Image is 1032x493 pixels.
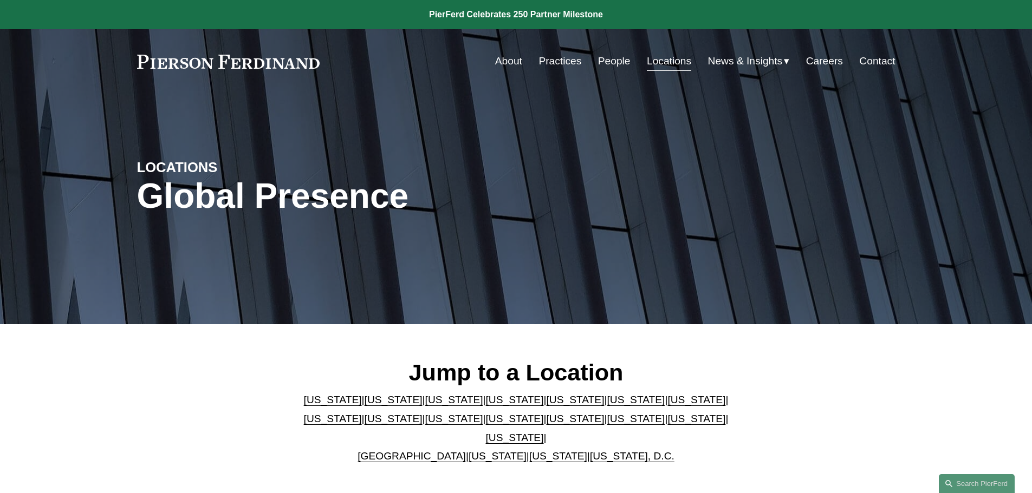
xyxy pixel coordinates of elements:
a: Careers [806,51,843,71]
a: [GEOGRAPHIC_DATA] [358,450,466,462]
a: [US_STATE] [607,413,665,424]
a: [US_STATE] [365,394,423,405]
a: [US_STATE], D.C. [590,450,674,462]
a: Locations [647,51,691,71]
a: [US_STATE] [304,394,362,405]
a: Search this site [939,474,1015,493]
a: [US_STATE] [486,432,544,443]
a: Practices [538,51,581,71]
h4: LOCATIONS [137,159,327,176]
a: [US_STATE] [667,394,725,405]
a: [US_STATE] [529,450,587,462]
a: People [598,51,631,71]
h2: Jump to a Location [295,358,737,386]
a: folder dropdown [708,51,790,71]
a: [US_STATE] [425,394,483,405]
a: [US_STATE] [425,413,483,424]
a: [US_STATE] [486,394,544,405]
p: | | | | | | | | | | | | | | | | | | [295,391,737,465]
a: Contact [859,51,895,71]
a: [US_STATE] [546,413,604,424]
a: [US_STATE] [667,413,725,424]
a: [US_STATE] [607,394,665,405]
a: [US_STATE] [304,413,362,424]
h1: Global Presence [137,176,642,216]
a: [US_STATE] [486,413,544,424]
a: [US_STATE] [546,394,604,405]
span: News & Insights [708,52,783,71]
a: About [495,51,522,71]
a: [US_STATE] [469,450,527,462]
a: [US_STATE] [365,413,423,424]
